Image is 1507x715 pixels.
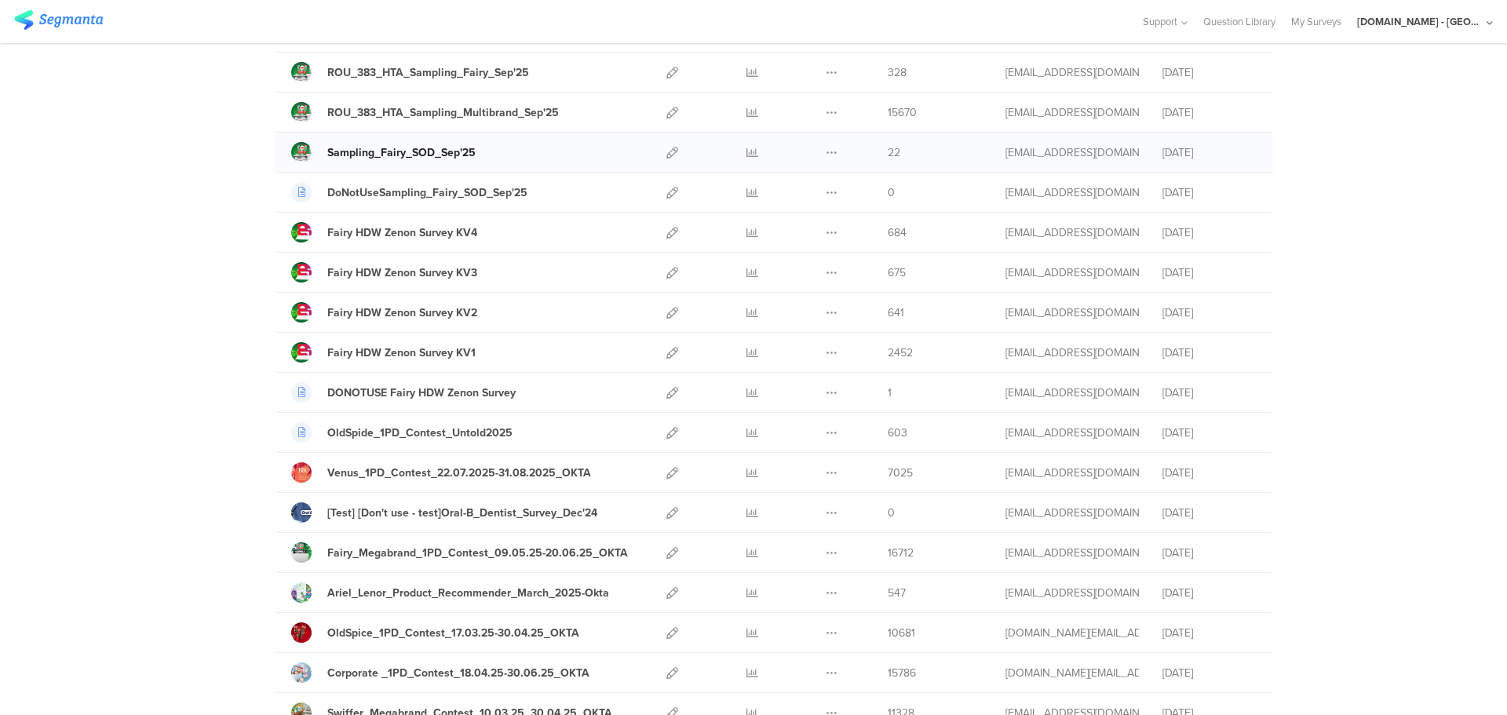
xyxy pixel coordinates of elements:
div: Fairy HDW Zenon Survey KV3 [327,264,477,281]
span: 641 [888,305,904,321]
span: 2452 [888,345,913,361]
span: 16712 [888,545,914,561]
div: jansson.cj@pg.com [1005,465,1139,481]
a: Fairy HDW Zenon Survey KV1 [291,342,476,363]
div: gheorghe.a.4@pg.com [1005,224,1139,241]
div: jansson.cj@pg.com [1005,545,1139,561]
div: Fairy HDW Zenon Survey KV4 [327,224,477,241]
a: DONOTUSE Fairy HDW Zenon Survey [291,382,516,403]
div: gheorghe.a.4@pg.com [1005,425,1139,441]
div: gheorghe.a.4@pg.com [1005,264,1139,281]
a: ROU_383_HTA_Sampling_Fairy_Sep'25 [291,62,529,82]
div: [DATE] [1162,264,1257,281]
div: betbeder.mb@pg.com [1005,585,1139,601]
div: gheorghe.a.4@pg.com [1005,345,1139,361]
span: 15670 [888,104,917,121]
a: DoNotUseSampling_Fairy_SOD_Sep'25 [291,182,527,202]
span: 7025 [888,465,913,481]
div: gheorghe.a.4@pg.com [1005,305,1139,321]
div: Corporate _1PD_Contest_18.04.25-30.06.25_OKTA [327,665,589,681]
div: [DATE] [1162,465,1257,481]
span: 22 [888,144,900,161]
div: Sampling_Fairy_SOD_Sep'25 [327,144,476,161]
div: [DATE] [1162,104,1257,121]
a: Ariel_Lenor_Product_Recommender_March_2025-Okta [291,582,609,603]
a: ROU_383_HTA_Sampling_Multibrand_Sep'25 [291,102,559,122]
a: Corporate _1PD_Contest_18.04.25-30.06.25_OKTA [291,662,589,683]
span: 10681 [888,625,915,641]
a: Fairy HDW Zenon Survey KV2 [291,302,477,323]
span: 547 [888,585,906,601]
span: 603 [888,425,907,441]
a: Fairy_Megabrand_1PD_Contest_09.05.25-20.06.25_OKTA [291,542,628,563]
div: Ariel_Lenor_Product_Recommender_March_2025-Okta [327,585,609,601]
div: Fairy_Megabrand_1PD_Contest_09.05.25-20.06.25_OKTA [327,545,628,561]
img: segmanta logo [14,10,103,30]
span: Support [1143,14,1177,29]
div: [Test] [Don't use - test]Oral-B_Dentist_Survey_Dec'24 [327,505,597,521]
a: Fairy HDW Zenon Survey KV4 [291,222,477,243]
div: Venus_1PD_Contest_22.07.2025-31.08.2025_OKTA [327,465,591,481]
div: OldSpice_1PD_Contest_17.03.25-30.04.25_OKTA [327,625,579,641]
div: [DATE] [1162,625,1257,641]
div: OldSpide_1PD_Contest_Untold2025 [327,425,513,441]
div: gheorghe.a.4@pg.com [1005,184,1139,201]
div: DoNotUseSampling_Fairy_SOD_Sep'25 [327,184,527,201]
span: 328 [888,64,907,81]
div: betbeder.mb@pg.com [1005,505,1139,521]
div: bruma.lb@pg.com [1005,665,1139,681]
div: [DATE] [1162,305,1257,321]
a: OldSpide_1PD_Contest_Untold2025 [291,422,513,443]
div: [DATE] [1162,545,1257,561]
a: OldSpice_1PD_Contest_17.03.25-30.04.25_OKTA [291,622,579,643]
div: ROU_383_HTA_Sampling_Multibrand_Sep'25 [327,104,559,121]
div: [DATE] [1162,184,1257,201]
div: Fairy HDW Zenon Survey KV1 [327,345,476,361]
div: [DATE] [1162,144,1257,161]
div: [DATE] [1162,345,1257,361]
a: Sampling_Fairy_SOD_Sep'25 [291,142,476,162]
span: 684 [888,224,907,241]
div: [DATE] [1162,585,1257,601]
div: bruma.lb@pg.com [1005,625,1139,641]
span: 675 [888,264,906,281]
div: [DATE] [1162,224,1257,241]
div: [DATE] [1162,665,1257,681]
div: [DOMAIN_NAME] - [GEOGRAPHIC_DATA] [1357,14,1483,29]
div: ROU_383_HTA_Sampling_Fairy_Sep'25 [327,64,529,81]
span: 0 [888,505,895,521]
div: [DATE] [1162,64,1257,81]
div: gheorghe.a.4@pg.com [1005,64,1139,81]
a: Venus_1PD_Contest_22.07.2025-31.08.2025_OKTA [291,462,591,483]
a: Fairy HDW Zenon Survey KV3 [291,262,477,283]
div: Fairy HDW Zenon Survey KV2 [327,305,477,321]
div: gheorghe.a.4@pg.com [1005,385,1139,401]
div: [DATE] [1162,385,1257,401]
div: gheorghe.a.4@pg.com [1005,144,1139,161]
div: [DATE] [1162,425,1257,441]
a: [Test] [Don't use - test]Oral-B_Dentist_Survey_Dec'24 [291,502,597,523]
div: DONOTUSE Fairy HDW Zenon Survey [327,385,516,401]
span: 1 [888,385,892,401]
div: gheorghe.a.4@pg.com [1005,104,1139,121]
span: 15786 [888,665,916,681]
div: [DATE] [1162,505,1257,521]
span: 0 [888,184,895,201]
